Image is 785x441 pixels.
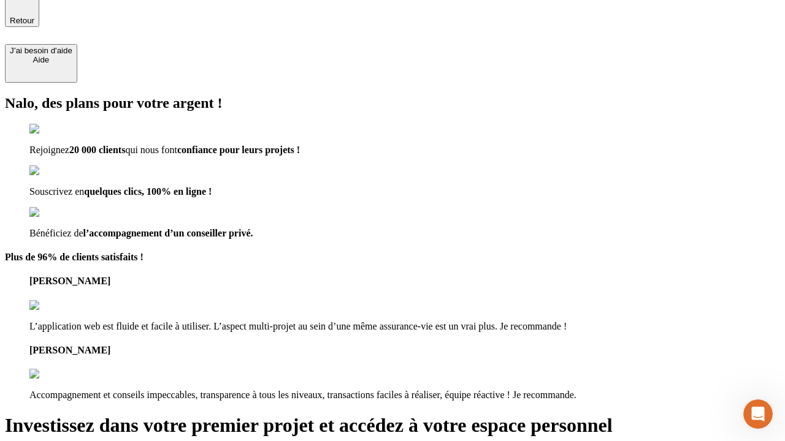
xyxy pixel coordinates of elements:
h4: Plus de 96% de clients satisfaits ! [5,252,780,263]
span: qui nous font [125,145,177,155]
span: Rejoignez [29,145,69,155]
button: J’ai besoin d'aideAide [5,44,77,83]
img: reviews stars [29,369,90,380]
span: Retour [10,16,34,25]
span: Bénéficiez de [29,228,83,238]
iframe: Intercom live chat [743,399,773,429]
span: quelques clics, 100% en ligne ! [84,186,212,197]
span: 20 000 clients [69,145,126,155]
div: Aide [10,55,72,64]
h4: [PERSON_NAME] [29,276,780,287]
h4: [PERSON_NAME] [29,345,780,356]
h2: Nalo, des plans pour votre argent ! [5,95,780,111]
img: reviews stars [29,300,90,311]
span: Souscrivez en [29,186,84,197]
img: checkmark [29,165,82,176]
img: checkmark [29,207,82,218]
p: Accompagnement et conseils impeccables, transparence à tous les niveaux, transactions faciles à r... [29,390,780,401]
img: checkmark [29,124,82,135]
h1: Investissez dans votre premier projet et accédez à votre espace personnel [5,414,780,437]
span: l’accompagnement d’un conseiller privé. [83,228,253,238]
span: confiance pour leurs projets ! [177,145,300,155]
div: J’ai besoin d'aide [10,46,72,55]
p: L’application web est fluide et facile à utiliser. L’aspect multi-projet au sein d’une même assur... [29,321,780,332]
